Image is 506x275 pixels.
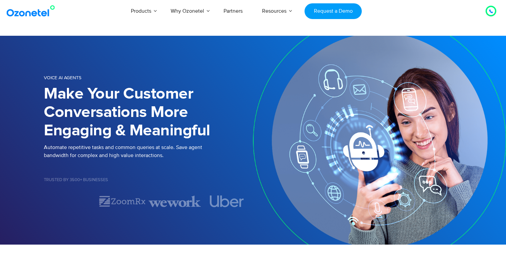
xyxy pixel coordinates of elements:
[44,143,253,159] p: Automate repetitive tasks and common queries at scale. Save agent bandwidth for complex and high ...
[44,197,96,205] div: 1 of 7
[149,195,201,207] div: 3 of 7
[305,3,362,19] a: Request a Demo
[201,195,253,207] div: 4 of 7
[44,178,253,182] h5: Trusted by 3500+ Businesses
[44,195,253,207] div: Image Carousel
[96,195,148,207] div: 2 of 7
[44,85,253,140] h1: Make Your Customer Conversations More Engaging & Meaningful
[210,195,244,207] img: uber
[98,195,146,207] img: zoomrx
[149,195,201,207] img: wework
[44,75,81,81] span: Voice AI Agents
